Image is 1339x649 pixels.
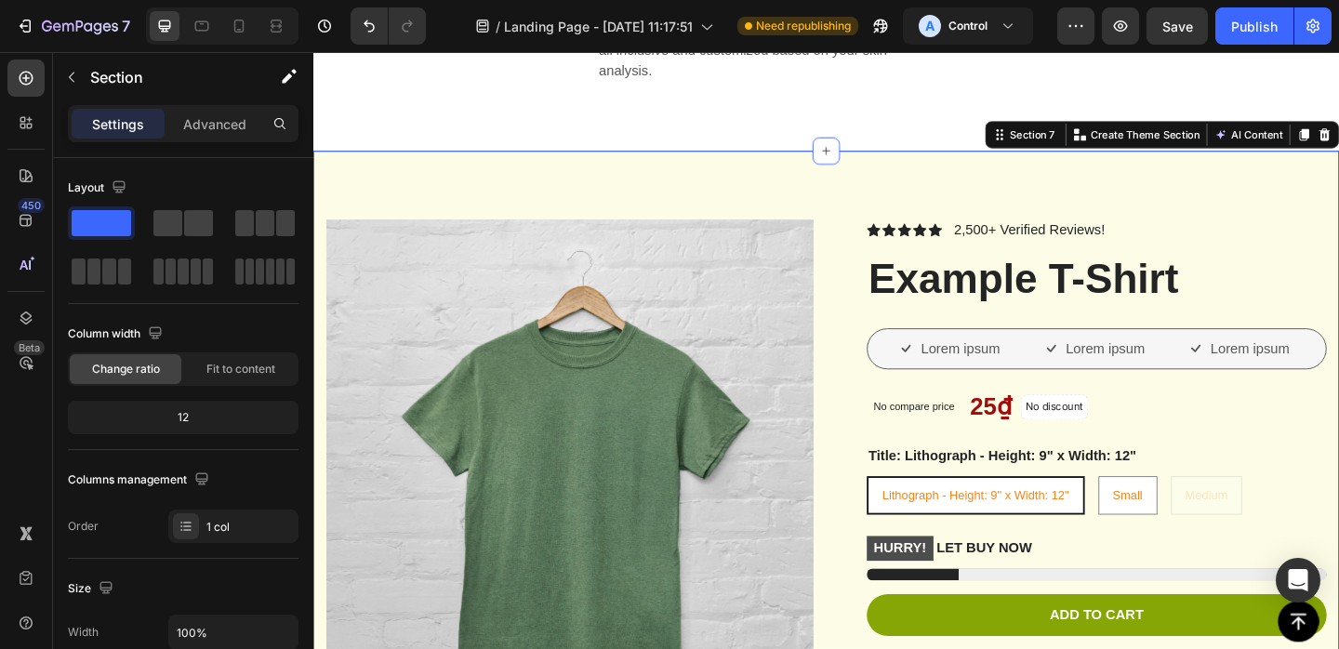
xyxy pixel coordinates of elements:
[169,616,298,649] input: Auto
[18,198,45,213] div: 450
[72,404,295,430] div: 12
[602,589,1102,635] button: Add to cart
[206,519,294,536] div: 1 col
[903,7,1033,45] button: AControl
[976,79,1058,101] button: AI Content
[948,17,988,35] h3: Control
[756,18,851,34] span: Need republishing
[818,311,904,334] p: Lorem ipsum
[68,624,99,641] div: Width
[14,340,45,355] div: Beta
[975,311,1061,334] p: Lorem ipsum
[68,576,117,602] div: Size
[122,15,130,37] p: 7
[1215,7,1293,45] button: Publish
[206,361,275,377] span: Fit to content
[504,17,693,36] span: Landing Page - [DATE] 11:17:51
[68,322,166,347] div: Column width
[1231,17,1278,36] div: Publish
[869,474,902,489] span: Small
[712,367,762,404] div: 25₫
[68,468,213,493] div: Columns management
[1162,19,1193,34] span: Save
[1276,558,1320,603] div: Open Intercom Messenger
[7,7,139,45] button: 7
[609,380,697,391] p: No compare price
[68,176,130,201] div: Layout
[754,82,811,99] div: Section 7
[1147,7,1208,45] button: Save
[313,52,1339,649] iframe: Design area
[351,7,426,45] div: Undo/Redo
[602,526,674,553] mark: HURRY!
[660,311,746,334] p: Lorem ipsum
[68,518,99,535] div: Order
[92,361,160,377] span: Change ratio
[496,17,500,36] span: /
[925,17,935,35] p: A
[775,377,837,394] p: No discount
[602,525,781,554] p: LET BUY NOW
[602,428,896,451] legend: Title: Lithograph - Height: 9" x Width: 12"
[602,217,1102,278] h1: Example T-Shirt
[696,184,861,204] p: 2,500+ Verified Reviews!
[618,474,822,489] span: Lithograph - Height: 9" x Width: 12"
[845,82,964,99] p: Create Theme Section
[92,114,144,134] p: Settings
[183,114,246,134] p: Advanced
[90,66,243,88] p: Section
